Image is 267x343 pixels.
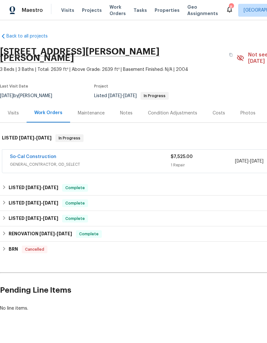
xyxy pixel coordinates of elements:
[108,94,122,98] span: [DATE]
[39,231,72,236] span: -
[77,231,101,237] span: Complete
[187,4,218,17] span: Geo Assignments
[63,200,87,206] span: Complete
[34,110,62,116] div: Work Orders
[133,8,147,13] span: Tasks
[22,246,47,253] span: Cancelled
[82,7,102,13] span: Projects
[10,155,56,159] a: So-Cal Construction
[235,158,263,164] span: -
[26,216,41,221] span: [DATE]
[235,159,248,163] span: [DATE]
[63,215,87,222] span: Complete
[26,185,58,190] span: -
[19,136,34,140] span: [DATE]
[63,185,87,191] span: Complete
[148,110,197,116] div: Condition Adjustments
[108,94,137,98] span: -
[171,155,193,159] span: $7,525.00
[61,7,74,13] span: Visits
[39,231,55,236] span: [DATE]
[9,230,72,238] h6: RENOVATION
[19,136,52,140] span: -
[141,94,168,98] span: In Progress
[155,7,180,13] span: Properties
[26,185,41,190] span: [DATE]
[2,134,52,142] h6: LISTED
[225,49,237,61] button: Copy Address
[213,110,225,116] div: Costs
[56,135,83,141] span: In Progress
[43,216,58,221] span: [DATE]
[26,201,58,205] span: -
[8,110,19,116] div: Visits
[240,110,255,116] div: Photos
[120,110,133,116] div: Notes
[109,4,126,17] span: Work Orders
[9,199,58,207] h6: LISTED
[36,136,52,140] span: [DATE]
[171,162,235,168] div: 1 Repair
[94,94,169,98] span: Listed
[9,246,18,253] h6: BRN
[9,184,58,192] h6: LISTED
[57,231,72,236] span: [DATE]
[229,4,233,10] div: 8
[10,161,171,168] span: GENERAL_CONTRACTOR, OD_SELECT
[9,215,58,222] h6: LISTED
[26,216,58,221] span: -
[26,201,41,205] span: [DATE]
[43,201,58,205] span: [DATE]
[43,185,58,190] span: [DATE]
[78,110,105,116] div: Maintenance
[22,7,43,13] span: Maestro
[123,94,137,98] span: [DATE]
[250,159,263,163] span: [DATE]
[94,84,108,88] span: Project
